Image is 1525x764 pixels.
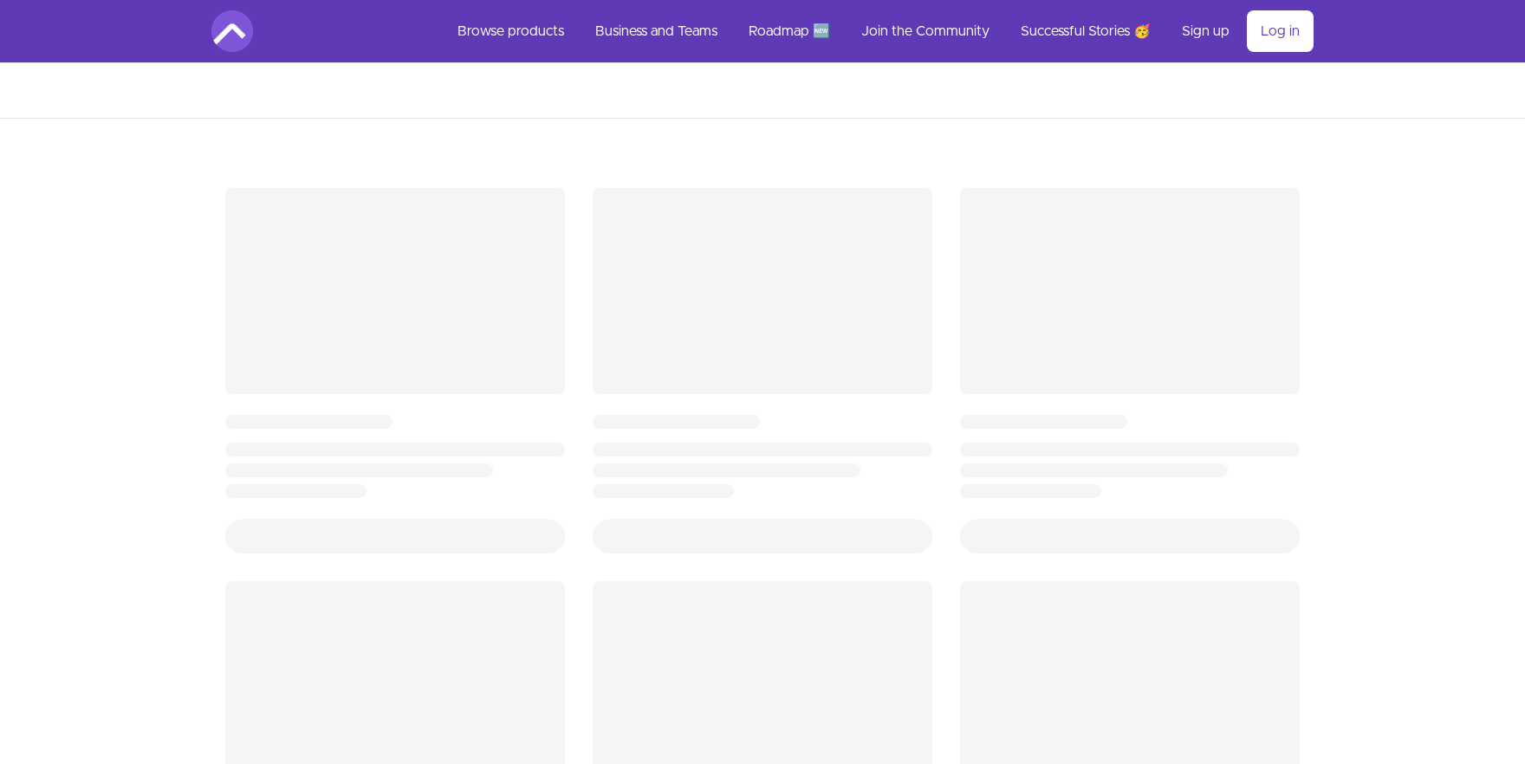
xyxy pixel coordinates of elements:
[581,10,731,52] a: Business and Teams
[847,10,1003,52] a: Join the Community
[211,10,253,52] img: Amigoscode logo
[444,10,1314,52] nav: Main
[735,10,844,52] a: Roadmap 🆕
[444,10,578,52] a: Browse products
[1007,10,1165,52] a: Successful Stories 🥳
[1247,10,1314,52] a: Log in
[1168,10,1243,52] a: Sign up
